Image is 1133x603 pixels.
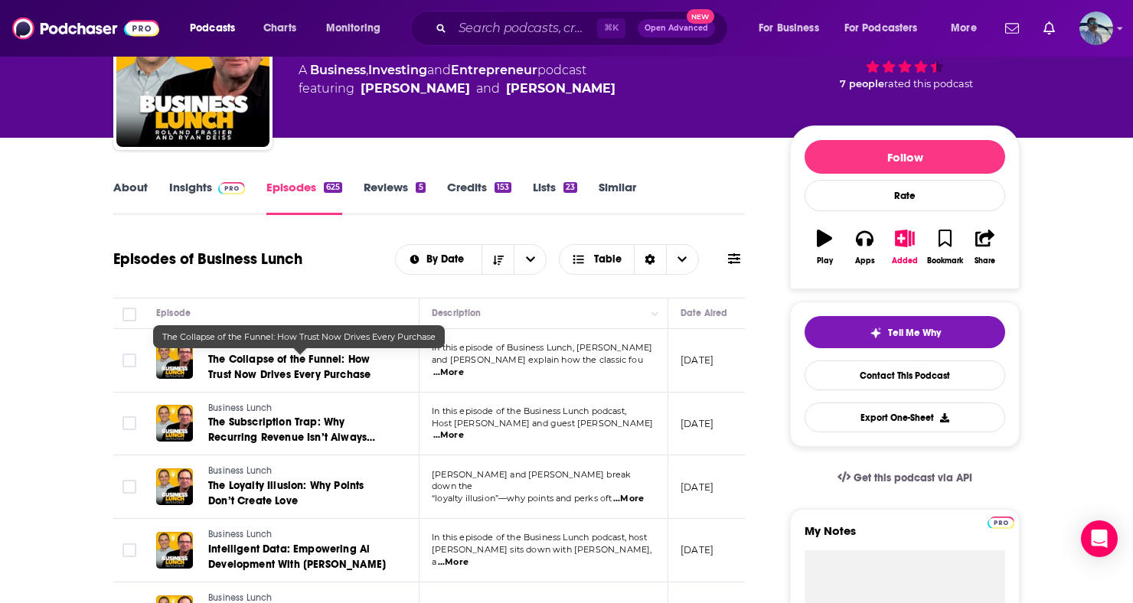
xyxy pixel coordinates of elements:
[438,556,469,569] span: ...More
[12,14,159,43] img: Podchaser - Follow, Share and Rate Podcasts
[426,254,469,265] span: By Date
[638,19,715,37] button: Open AdvancedNew
[805,180,1005,211] div: Rate
[395,244,547,275] h2: Choose List sort
[208,403,272,413] span: Business Lunch
[326,18,380,39] span: Monitoring
[885,220,925,275] button: Added
[805,403,1005,432] button: Export One-Sheet
[805,523,1005,550] label: My Notes
[951,18,977,39] span: More
[432,354,643,365] span: and [PERSON_NAME] explain how the classic fou
[687,9,714,24] span: New
[432,493,612,504] span: “loyalty illusion”—why points and perks oft
[514,245,546,274] button: open menu
[1081,520,1118,557] div: Open Intercom Messenger
[122,480,136,494] span: Toggle select row
[208,416,375,459] span: The Subscription Trap: Why Recurring Revenue Isn’t Always King.
[447,180,511,215] a: Credits153
[208,339,272,350] span: Business Lunch
[613,493,644,505] span: ...More
[451,63,537,77] a: Entrepreneur
[844,18,918,39] span: For Podcasters
[113,180,148,215] a: About
[599,180,636,215] a: Similar
[925,220,965,275] button: Bookmark
[482,245,514,274] button: Sort Direction
[432,406,626,416] span: In this episode of the Business Lunch podcast,
[432,469,631,492] span: [PERSON_NAME] and [PERSON_NAME] break down the
[563,182,577,193] div: 23
[433,429,464,442] span: ...More
[396,254,482,265] button: open menu
[805,220,844,275] button: Play
[1079,11,1113,45] button: Show profile menu
[825,459,984,497] a: Get this podcast via API
[681,543,713,556] p: [DATE]
[427,63,451,77] span: and
[208,415,392,445] a: The Subscription Trap: Why Recurring Revenue Isn’t Always King.
[506,80,615,98] a: Ryan Deiss
[805,316,1005,348] button: tell me why sparkleTell Me Why
[208,542,392,572] a: Intelligent Data: Empowering Ai Development With [PERSON_NAME]
[840,78,884,90] span: 7 people
[834,16,940,41] button: open menu
[208,464,392,478] a: Business Lunch
[432,342,652,353] span: In this episode of Business Lunch, [PERSON_NAME]
[208,465,272,476] span: Business Lunch
[364,180,425,215] a: Reviews5
[310,63,366,77] a: Business
[263,18,296,39] span: Charts
[122,416,136,430] span: Toggle select row
[324,182,342,193] div: 625
[854,471,972,484] span: Get this podcast via API
[416,182,425,193] div: 5
[681,417,713,430] p: [DATE]
[218,182,245,194] img: Podchaser Pro
[156,304,191,322] div: Episode
[988,517,1014,529] img: Podchaser Pro
[533,180,577,215] a: Lists23
[888,327,941,339] span: Tell Me Why
[681,354,713,367] p: [DATE]
[1079,11,1113,45] span: Logged in as JasonKramer_TheCRMguy
[433,367,464,379] span: ...More
[817,256,833,266] div: Play
[366,63,368,77] span: ,
[113,249,302,269] h1: Episodes of Business Lunch
[559,244,699,275] button: Choose View
[208,352,392,383] a: The Collapse of the Funnel: How Trust Now Drives Every Purchase
[892,256,918,266] div: Added
[988,514,1014,529] a: Pro website
[432,418,653,429] span: Host [PERSON_NAME] and guest [PERSON_NAME]
[965,220,1005,275] button: Share
[253,16,305,41] a: Charts
[748,16,838,41] button: open menu
[179,16,255,41] button: open menu
[266,180,342,215] a: Episodes625
[208,353,371,381] span: The Collapse of the Funnel: How Trust Now Drives Every Purchase
[884,78,973,90] span: rated this podcast
[208,529,272,539] span: Business Lunch
[315,16,400,41] button: open menu
[495,182,511,193] div: 153
[208,479,364,507] span: The Loyalty Illusion: Why Points Don’t Create Love
[476,80,500,98] span: and
[805,140,1005,174] button: Follow
[999,15,1025,41] a: Show notifications dropdown
[1037,15,1061,41] a: Show notifications dropdown
[368,63,427,77] a: Investing
[681,481,713,494] p: [DATE]
[597,18,625,38] span: ⌘ K
[594,254,622,265] span: Table
[870,327,882,339] img: tell me why sparkle
[805,360,1005,390] a: Contact This Podcast
[299,80,615,98] span: featuring
[855,256,875,266] div: Apps
[940,16,996,41] button: open menu
[169,180,245,215] a: InsightsPodchaser Pro
[432,304,481,322] div: Description
[208,402,392,416] a: Business Lunch
[122,354,136,367] span: Toggle select row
